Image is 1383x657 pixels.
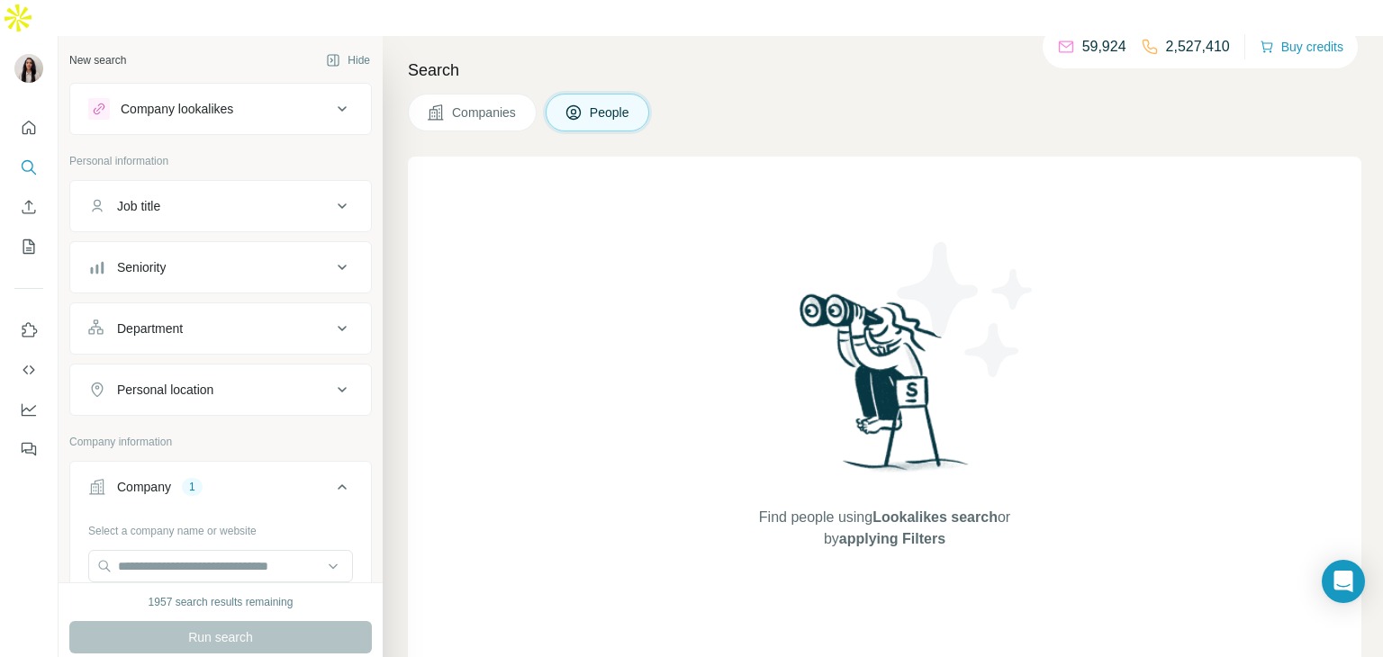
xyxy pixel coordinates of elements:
[149,594,294,610] div: 1957 search results remaining
[14,191,43,223] button: Enrich CSV
[14,230,43,263] button: My lists
[1082,36,1126,58] p: 59,924
[117,381,213,399] div: Personal location
[14,354,43,386] button: Use Surfe API
[182,479,203,495] div: 1
[70,307,371,350] button: Department
[69,153,372,169] p: Personal information
[590,103,631,121] span: People
[70,246,371,289] button: Seniority
[1260,34,1343,59] button: Buy credits
[117,258,166,276] div: Seniority
[14,393,43,426] button: Dashboard
[872,509,998,525] span: Lookalikes search
[14,112,43,144] button: Quick start
[70,87,371,130] button: Company lookalikes
[408,58,1361,83] h4: Search
[88,516,353,539] div: Select a company name or website
[14,314,43,346] button: Use Surfe on LinkedIn
[117,197,160,215] div: Job title
[839,531,945,546] span: applying Filters
[70,184,371,228] button: Job title
[69,52,126,68] div: New search
[791,289,979,490] img: Surfe Illustration - Woman searching with binoculars
[740,507,1028,550] span: Find people using or by
[1166,36,1230,58] p: 2,527,410
[117,478,171,496] div: Company
[14,54,43,83] img: Avatar
[117,319,183,337] div: Department
[14,151,43,184] button: Search
[452,103,518,121] span: Companies
[69,434,372,450] p: Company information
[70,465,371,516] button: Company1
[885,229,1047,391] img: Surfe Illustration - Stars
[14,433,43,465] button: Feedback
[121,100,233,118] div: Company lookalikes
[1322,560,1365,603] div: Open Intercom Messenger
[313,47,383,74] button: Hide
[70,368,371,411] button: Personal location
